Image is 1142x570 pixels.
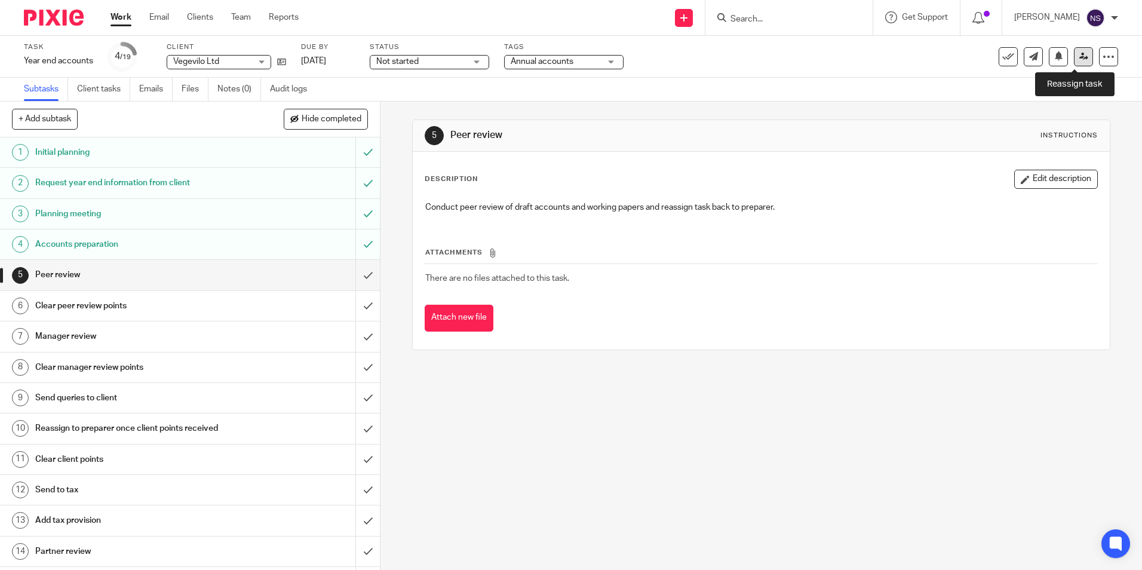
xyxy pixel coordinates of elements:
div: 9 [12,390,29,406]
button: + Add subtask [12,109,78,129]
img: Pixie [24,10,84,26]
a: Subtasks [24,78,68,101]
h1: Clear peer review points [35,297,241,315]
h1: Send queries to client [35,389,241,407]
button: Hide completed [284,109,368,129]
p: [PERSON_NAME] [1014,11,1080,23]
span: Annual accounts [511,57,573,66]
a: Team [231,11,251,23]
label: Tags [504,42,624,52]
small: /19 [120,54,131,60]
div: 11 [12,451,29,468]
h1: Reassign to preparer once client points received [35,419,241,437]
img: svg%3E [1086,8,1105,27]
h1: Clear manager review points [35,358,241,376]
div: 7 [12,328,29,345]
span: Vegevilo Ltd [173,57,219,66]
h1: Peer review [450,129,787,142]
label: Due by [301,42,355,52]
h1: Manager review [35,327,241,345]
button: Attach new file [425,305,493,332]
span: There are no files attached to this task. [425,274,569,283]
div: 3 [12,206,29,222]
a: Work [110,11,131,23]
div: 4 [115,50,131,63]
h1: Accounts preparation [35,235,241,253]
h1: Planning meeting [35,205,241,223]
div: 12 [12,482,29,498]
span: Attachments [425,249,483,256]
h1: Peer review [35,266,241,284]
a: Files [182,78,208,101]
div: 13 [12,512,29,529]
p: Description [425,174,478,184]
div: 14 [12,543,29,560]
div: 2 [12,175,29,192]
div: 4 [12,236,29,253]
div: 1 [12,144,29,161]
div: 8 [12,359,29,376]
a: Clients [187,11,213,23]
button: Edit description [1014,170,1098,189]
label: Task [24,42,93,52]
span: Hide completed [302,115,361,124]
a: Email [149,11,169,23]
div: Instructions [1040,131,1098,140]
p: Conduct peer review of draft accounts and working papers and reassign task back to preparer. [425,201,1097,213]
h1: Initial planning [35,143,241,161]
div: Year end accounts [24,55,93,67]
h1: Clear client points [35,451,241,468]
span: [DATE] [301,57,326,65]
span: Get Support [902,13,948,22]
h1: Partner review [35,543,241,560]
a: Notes (0) [217,78,261,101]
div: 5 [425,126,444,145]
input: Search [729,14,837,25]
a: Audit logs [270,78,316,101]
h1: Send to tax [35,481,241,499]
h1: Add tax provision [35,511,241,529]
span: Not started [376,57,419,66]
h1: Request year end information from client [35,174,241,192]
a: Emails [139,78,173,101]
div: 5 [12,267,29,284]
a: Reports [269,11,299,23]
a: Client tasks [77,78,130,101]
div: 10 [12,420,29,437]
div: 6 [12,298,29,314]
label: Status [370,42,489,52]
label: Client [167,42,286,52]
